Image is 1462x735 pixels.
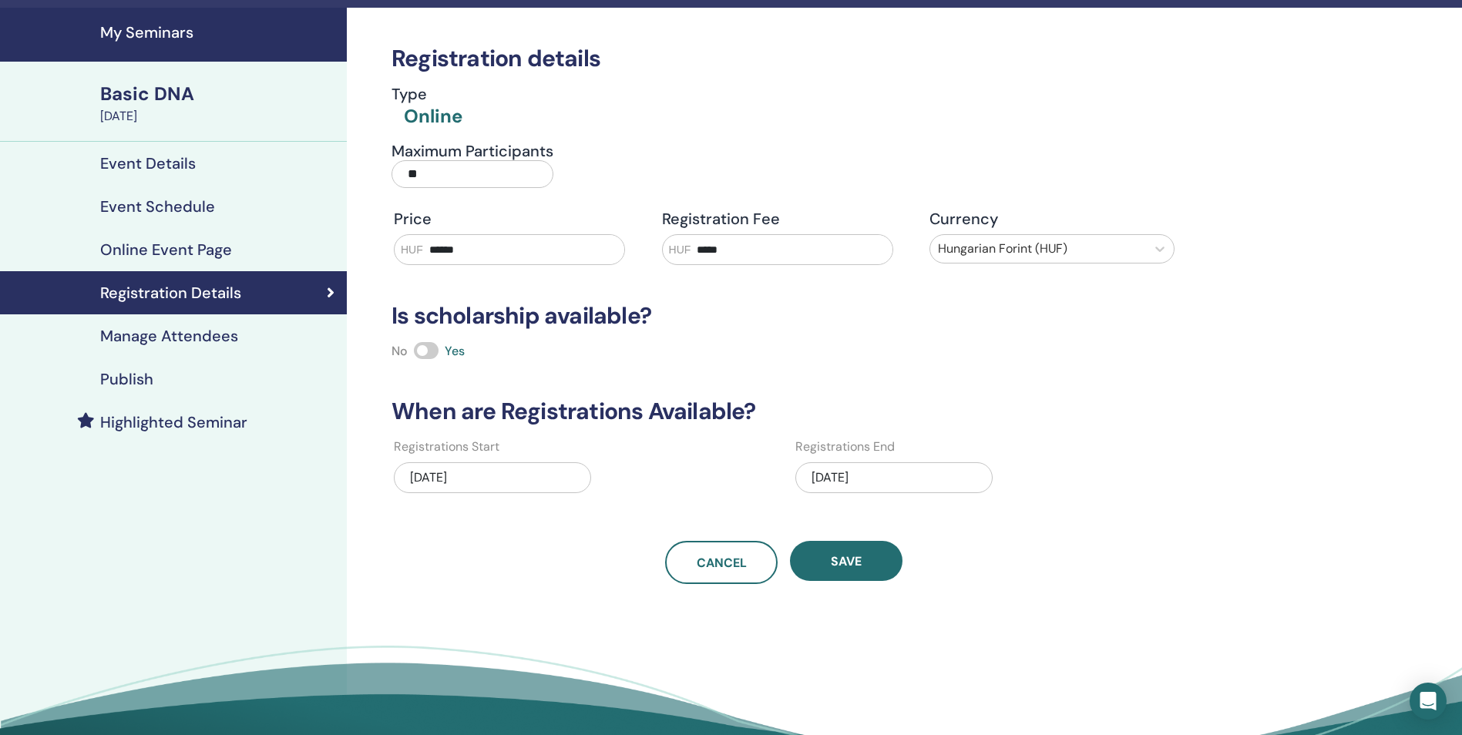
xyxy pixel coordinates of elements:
span: Save [831,553,862,569]
input: Maximum Participants [392,160,553,188]
span: HUF [669,242,691,258]
h4: Highlighted Seminar [100,413,247,431]
h3: Is scholarship available? [382,302,1186,330]
h4: Publish [100,370,153,388]
h4: Manage Attendees [100,327,238,345]
h3: When are Registrations Available? [382,398,1186,425]
div: Online [404,103,462,129]
div: [DATE] [394,462,591,493]
h4: Type [392,85,462,103]
label: Registrations Start [394,438,499,456]
h4: My Seminars [100,23,338,42]
button: Save [790,541,902,581]
h4: Event Details [100,154,196,173]
a: Cancel [665,541,778,584]
h4: Online Event Page [100,240,232,259]
span: Yes [445,343,465,359]
h4: Event Schedule [100,197,215,216]
span: Cancel [697,555,747,571]
label: Registrations End [795,438,895,456]
h4: Registration Fee [662,210,907,228]
h4: Currency [929,210,1175,228]
span: HUF [401,242,423,258]
h3: Registration details [382,45,1186,72]
span: No [392,343,408,359]
div: Open Intercom Messenger [1410,683,1447,720]
div: [DATE] [100,107,338,126]
a: Basic DNA[DATE] [91,81,347,126]
div: Basic DNA [100,81,338,107]
h4: Registration Details [100,284,241,302]
h4: Price [394,210,639,228]
h4: Maximum Participants [392,142,553,160]
div: [DATE] [795,462,993,493]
